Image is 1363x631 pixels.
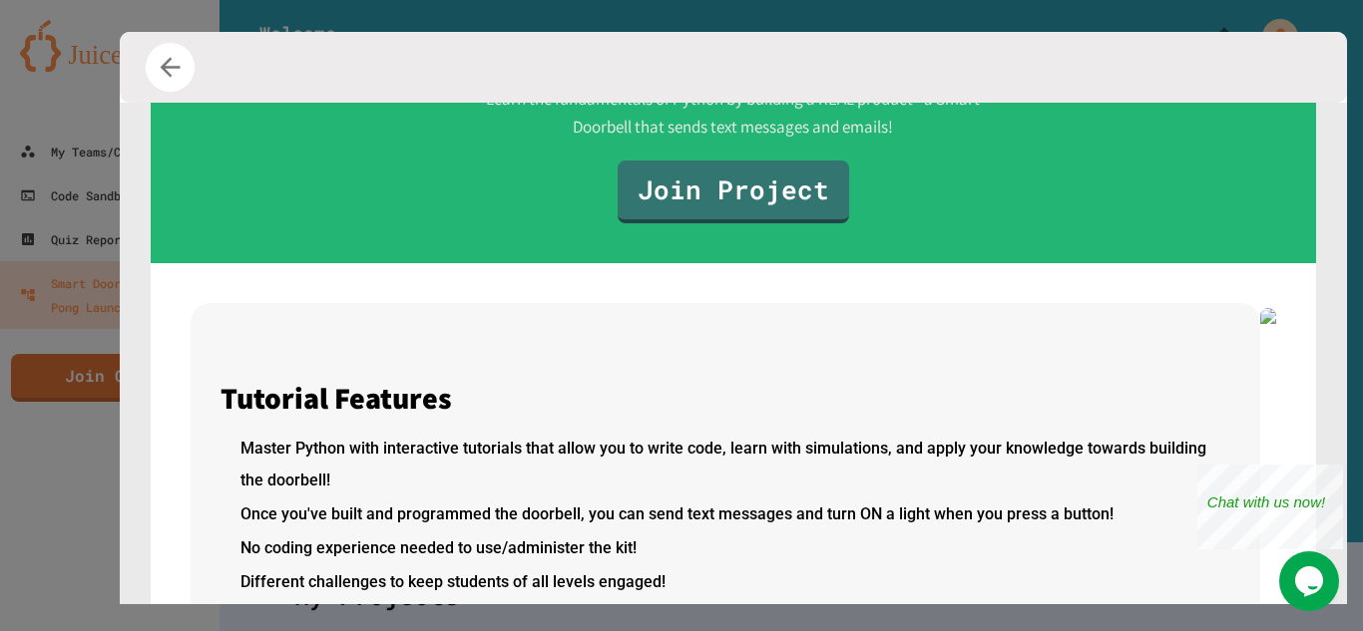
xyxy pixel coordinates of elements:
iframe: chat widget [1197,465,1343,549]
li: Once you've built and programmed the doorbell, you can send text messages and turn ON a light whe... [240,498,1230,530]
p: Tutorial Features [221,376,1230,421]
span: Learn the fundamentals of Python by building a REAL product - a Smart Doorbell that sends text me... [484,85,983,141]
li: No coding experience needed to use/administer the kit! [240,532,1230,564]
iframe: chat widget [1279,551,1343,611]
li: Different challenges to keep students of all levels engaged! [240,566,1230,598]
a: Join Project [618,160,849,223]
li: Master Python with interactive tutorials that allow you to write code, learn with simulations, an... [240,433,1230,496]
